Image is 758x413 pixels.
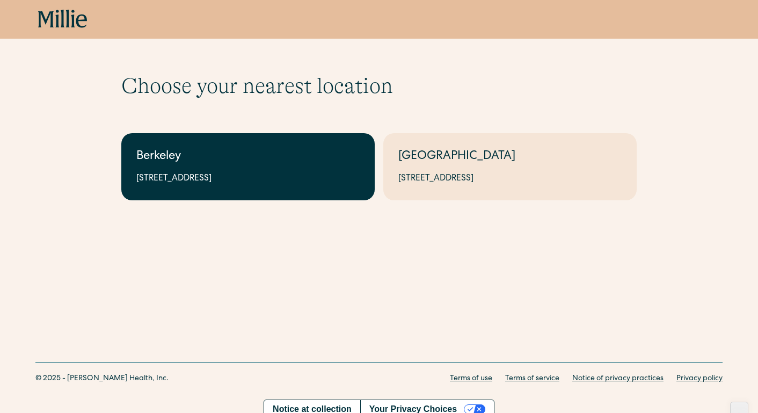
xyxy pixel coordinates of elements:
a: [GEOGRAPHIC_DATA][STREET_ADDRESS] [383,133,637,200]
a: Privacy policy [676,373,723,385]
div: [GEOGRAPHIC_DATA] [398,148,622,166]
div: Berkeley [136,148,360,166]
a: Terms of use [450,373,492,385]
div: © 2025 - [PERSON_NAME] Health, Inc. [35,373,169,385]
a: Notice of privacy practices [572,373,664,385]
div: [STREET_ADDRESS] [398,172,622,185]
a: Berkeley[STREET_ADDRESS] [121,133,375,200]
h1: Choose your nearest location [121,73,637,99]
a: Terms of service [505,373,559,385]
div: [STREET_ADDRESS] [136,172,360,185]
